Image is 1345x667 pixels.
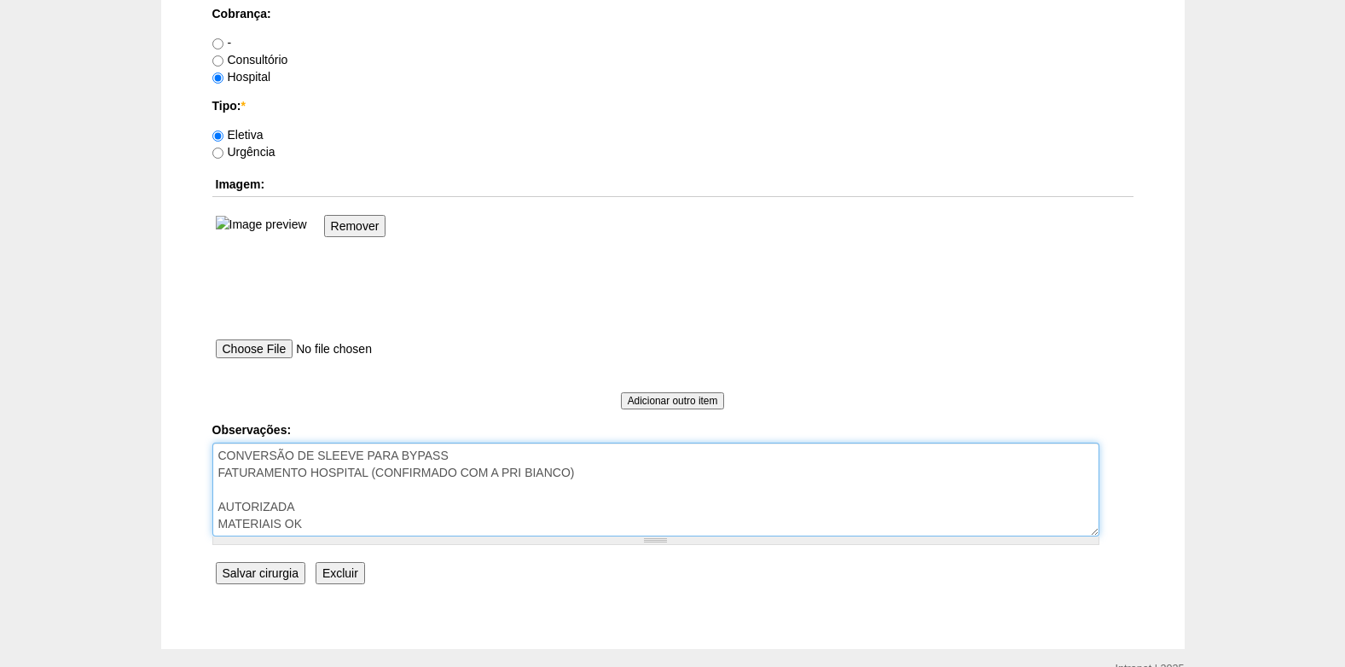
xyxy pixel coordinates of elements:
[212,5,1133,22] label: Cobrança:
[212,443,1099,536] textarea: CONVERSÃO DE SLEEVE PARA BYPASS FATURAMENTO AUTORIZADA MATERIAIS OK
[212,97,1133,114] label: Tipo:
[324,215,386,237] input: Remover
[212,36,232,49] label: -
[212,172,1133,197] th: Imagem:
[212,72,223,84] input: Hospital
[212,145,275,159] label: Urgência
[212,38,223,49] input: -
[212,148,223,159] input: Urgência
[216,216,307,233] img: nid-87841-aut_correta_mariana_armbrust_virginelli_page-0001.jpg
[212,53,288,67] label: Consultório
[212,130,223,142] input: Eletiva
[212,70,271,84] label: Hospital
[621,392,725,409] input: Adicionar outro item
[216,562,305,584] input: Salvar cirurgia
[212,421,1133,438] label: Observações:
[241,99,245,113] span: Este campo é obrigatório.
[212,55,223,67] input: Consultório
[212,128,264,142] label: Eletiva
[316,562,365,584] input: Excluir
